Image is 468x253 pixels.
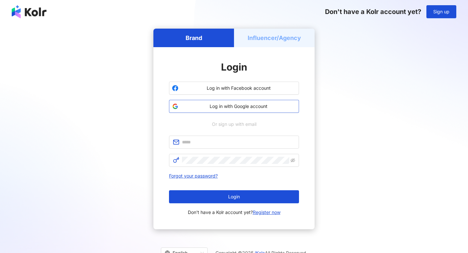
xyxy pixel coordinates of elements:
a: Register now [253,209,280,215]
button: Login [169,190,299,203]
span: Login [228,194,240,199]
span: eye-invisible [291,158,295,163]
span: Log in with Facebook account [181,85,296,91]
span: Sign up [433,9,449,14]
span: Or sign up with email [207,121,261,128]
button: Sign up [426,5,456,18]
button: Log in with Google account [169,100,299,113]
span: Log in with Google account [181,103,296,110]
span: Login [221,61,247,73]
img: logo [12,5,46,18]
span: Don't have a Kolr account yet? [188,208,280,216]
button: Log in with Facebook account [169,82,299,95]
span: Don't have a Kolr account yet? [325,8,421,16]
a: Forgot your password? [169,173,218,179]
h5: Influencer/Agency [248,34,301,42]
h5: Brand [186,34,202,42]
